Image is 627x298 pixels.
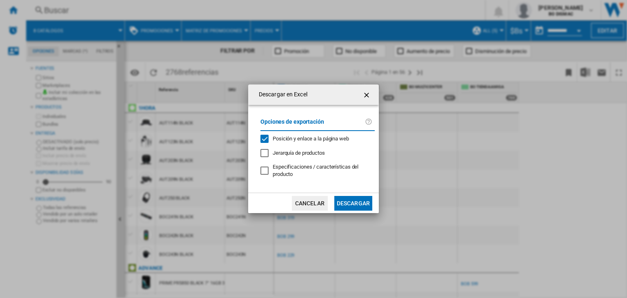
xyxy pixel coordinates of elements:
div: Solo se aplica a la Visión Categoría [273,163,375,178]
span: Especificaciones / características del producto [273,164,358,177]
label: Opciones de exportación [260,117,365,132]
button: Descargar [334,196,372,211]
ng-md-icon: getI18NText('BUTTONS.CLOSE_DIALOG') [362,90,372,100]
span: Posición y enlace a la página web [273,136,349,142]
md-checkbox: Jerarquía de productos [260,149,368,157]
h4: Descargar en Excel [255,91,307,99]
span: Jerarquía de productos [273,150,325,156]
md-checkbox: Posición y enlace a la página web [260,135,368,143]
button: Cancelar [292,196,328,211]
button: getI18NText('BUTTONS.CLOSE_DIALOG') [359,87,376,103]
